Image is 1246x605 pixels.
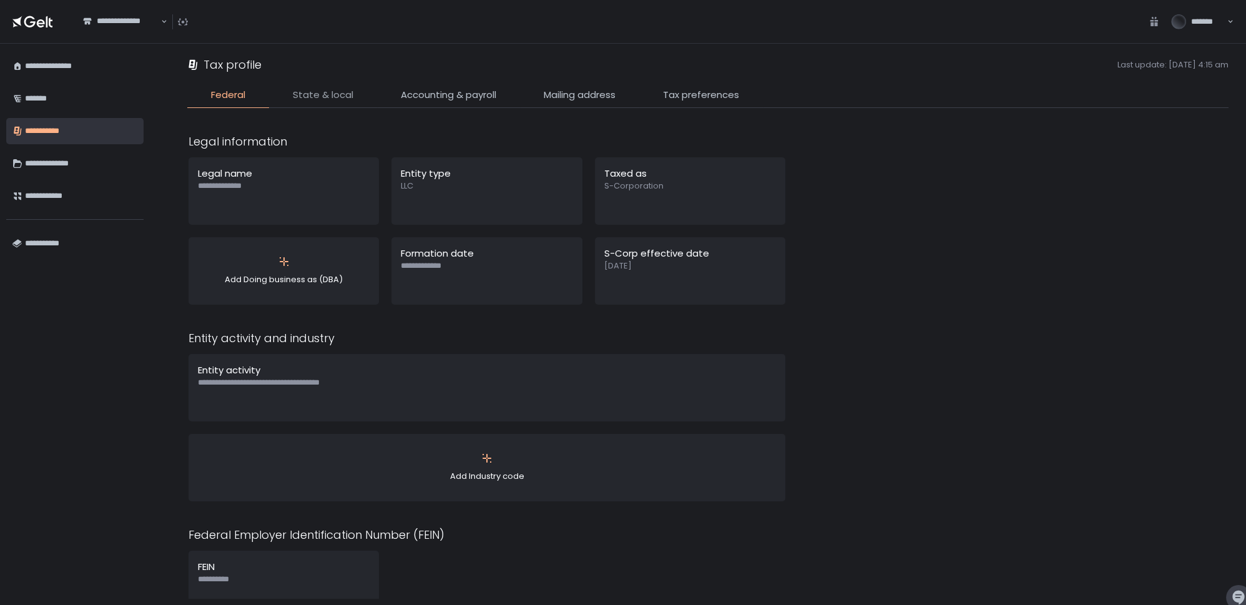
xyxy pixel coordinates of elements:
[401,88,496,102] span: Accounting & payroll
[595,237,785,305] button: S-Corp effective date[DATE]
[544,88,616,102] span: Mailing address
[401,180,572,192] span: LLC
[604,260,776,272] span: [DATE]
[189,526,785,543] div: Federal Employer Identification Number (FEIN)
[595,157,785,225] button: Taxed asS-Corporation
[401,167,451,180] span: Entity type
[211,88,245,102] span: Federal
[293,88,353,102] span: State & local
[401,247,474,260] span: Formation date
[83,27,160,39] input: Search for option
[267,59,1229,71] span: Last update: [DATE] 4:15 am
[189,330,785,347] div: Entity activity and industry
[604,247,709,260] span: S-Corp effective date
[198,560,215,573] span: FEIN
[189,133,785,150] div: Legal information
[604,180,776,192] span: S-Corporation
[189,237,379,305] button: Add Doing business as (DBA)
[604,167,647,180] span: Taxed as
[204,56,262,73] h1: Tax profile
[663,88,739,102] span: Tax preferences
[198,443,776,492] div: Add Industry code
[189,434,785,501] button: Add Industry code
[75,9,167,34] div: Search for option
[198,167,252,180] span: Legal name
[198,363,260,376] span: Entity activity
[391,157,582,225] button: Entity typeLLC
[198,247,370,295] div: Add Doing business as (DBA)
